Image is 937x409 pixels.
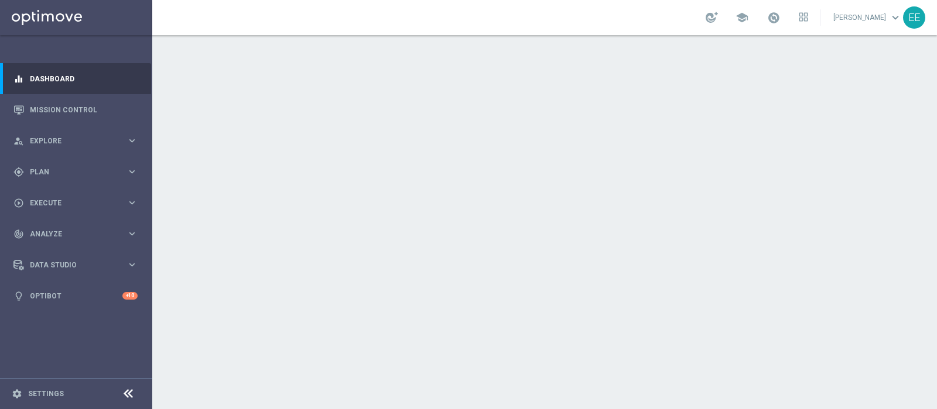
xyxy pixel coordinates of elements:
span: school [736,11,748,24]
a: Dashboard [30,63,138,94]
a: Mission Control [30,94,138,125]
span: Plan [30,169,126,176]
div: Execute [13,198,126,208]
span: keyboard_arrow_down [889,11,902,24]
span: Explore [30,138,126,145]
div: Dashboard [13,63,138,94]
i: equalizer [13,74,24,84]
button: Data Studio keyboard_arrow_right [13,260,138,270]
a: [PERSON_NAME]keyboard_arrow_down [832,9,903,26]
span: Data Studio [30,262,126,269]
i: keyboard_arrow_right [126,259,138,270]
i: keyboard_arrow_right [126,197,138,208]
a: Settings [28,390,64,397]
div: Explore [13,136,126,146]
i: keyboard_arrow_right [126,135,138,146]
span: Analyze [30,231,126,238]
button: person_search Explore keyboard_arrow_right [13,136,138,146]
button: play_circle_outline Execute keyboard_arrow_right [13,198,138,208]
i: track_changes [13,229,24,239]
button: track_changes Analyze keyboard_arrow_right [13,229,138,239]
button: gps_fixed Plan keyboard_arrow_right [13,167,138,177]
i: lightbulb [13,291,24,301]
i: gps_fixed [13,167,24,177]
button: lightbulb Optibot +10 [13,291,138,301]
div: Analyze [13,229,126,239]
button: equalizer Dashboard [13,74,138,84]
div: Optibot [13,280,138,311]
div: EE [903,6,925,29]
i: settings [12,389,22,399]
div: +10 [122,292,138,300]
i: keyboard_arrow_right [126,228,138,239]
i: play_circle_outline [13,198,24,208]
i: keyboard_arrow_right [126,166,138,177]
div: Plan [13,167,126,177]
button: Mission Control [13,105,138,115]
a: Optibot [30,280,122,311]
div: Mission Control [13,94,138,125]
div: Data Studio [13,260,126,270]
span: Execute [30,200,126,207]
i: person_search [13,136,24,146]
